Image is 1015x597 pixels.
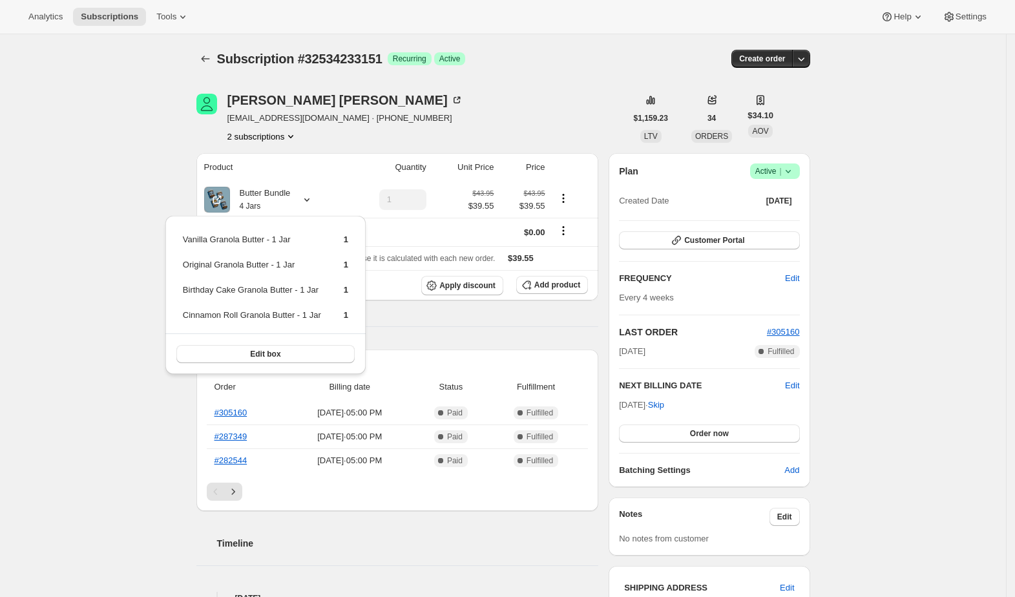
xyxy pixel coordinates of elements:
span: Fulfilled [527,408,553,418]
span: Created Date [619,194,669,207]
span: Fulfilled [527,432,553,442]
span: [DATE] · [619,400,664,410]
button: Product actions [553,191,574,205]
span: Every 4 weeks [619,293,674,302]
button: Edit [777,268,807,289]
td: Original Granola Butter - 1 Jar [182,258,322,282]
span: LTV [644,132,658,141]
span: Edit box [250,349,280,359]
button: Customer Portal [619,231,799,249]
span: Subscriptions [81,12,138,22]
button: Edit box [176,345,355,363]
span: Analytics [28,12,63,22]
span: Apply discount [439,280,496,291]
nav: Pagination [207,483,589,501]
button: Analytics [21,8,70,26]
span: Settings [956,12,987,22]
span: AOV [752,127,768,136]
th: Quantity [346,153,430,182]
span: Help [894,12,911,22]
span: 1 [344,260,348,269]
span: $1,159.23 [634,113,668,123]
h3: Notes [619,508,769,526]
td: Vanilla Granola Butter - 1 Jar [182,233,322,257]
button: $1,159.23 [626,109,676,127]
span: Skip [648,399,664,412]
small: $43.95 [472,189,494,197]
button: Edit [769,508,800,526]
span: No notes from customer [619,534,709,543]
span: $39.55 [501,200,545,213]
span: Status [418,381,484,393]
span: Recurring [393,54,426,64]
a: #305160 [767,327,800,337]
h2: Payment attempts [207,360,589,373]
button: Edit [785,379,799,392]
span: Customer Portal [684,235,744,246]
span: Edit [777,512,792,522]
a: #305160 [215,408,247,417]
span: 1 [344,310,348,320]
h2: LAST ORDER [619,326,767,339]
h2: NEXT BILLING DATE [619,379,785,392]
button: Create order [731,50,793,68]
span: Paid [447,456,463,466]
a: #282544 [215,456,247,465]
span: [EMAIL_ADDRESS][DOMAIN_NAME] · [PHONE_NUMBER] [227,112,463,125]
span: Fulfillment [492,381,580,393]
h2: Timeline [217,537,599,550]
img: product img [204,187,230,213]
span: Subscription #32534233151 [217,52,382,66]
button: [DATE] [759,192,800,210]
button: Settings [935,8,994,26]
span: ORDERS [695,132,728,141]
th: Unit Price [430,153,498,182]
button: Product actions [227,130,298,143]
span: [DATE] [766,196,792,206]
a: #287349 [215,432,247,441]
th: Price [497,153,549,182]
small: $43.95 [523,189,545,197]
div: [PERSON_NAME] [PERSON_NAME] [227,94,463,107]
h2: FREQUENCY [619,272,785,285]
span: Fulfilled [527,456,553,466]
span: 1 [344,285,348,295]
button: Skip [640,395,672,415]
span: Brooke Leitch [196,94,217,114]
span: Paid [447,408,463,418]
button: Tools [149,8,197,26]
span: [DATE] [619,345,645,358]
span: Add product [534,280,580,290]
h3: SHIPPING ADDRESS [624,581,780,594]
h6: Batching Settings [619,464,784,477]
button: Add product [516,276,588,294]
button: Add [777,460,807,481]
button: Help [873,8,932,26]
th: Product [196,153,346,182]
div: Butter Bundle [230,187,291,213]
span: 34 [707,113,716,123]
span: $34.10 [748,109,773,122]
span: Tools [156,12,176,22]
span: Paid [447,432,463,442]
small: 4 Jars [240,202,261,211]
button: Order now [619,424,799,443]
span: Create order [739,54,785,64]
span: Active [755,165,795,178]
td: Birthday Cake Granola Butter - 1 Jar [182,283,322,307]
th: Order [207,373,286,401]
span: Order now [690,428,729,439]
span: $39.55 [468,200,494,213]
button: Next [224,483,242,501]
h2: Plan [619,165,638,178]
button: 34 [700,109,724,127]
span: [DATE] · 05:00 PM [289,430,411,443]
button: #305160 [767,326,800,339]
span: Edit [785,272,799,285]
span: [DATE] · 05:00 PM [289,454,411,467]
button: Apply discount [421,276,503,295]
button: Shipping actions [553,224,574,238]
span: $39.55 [508,253,534,263]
